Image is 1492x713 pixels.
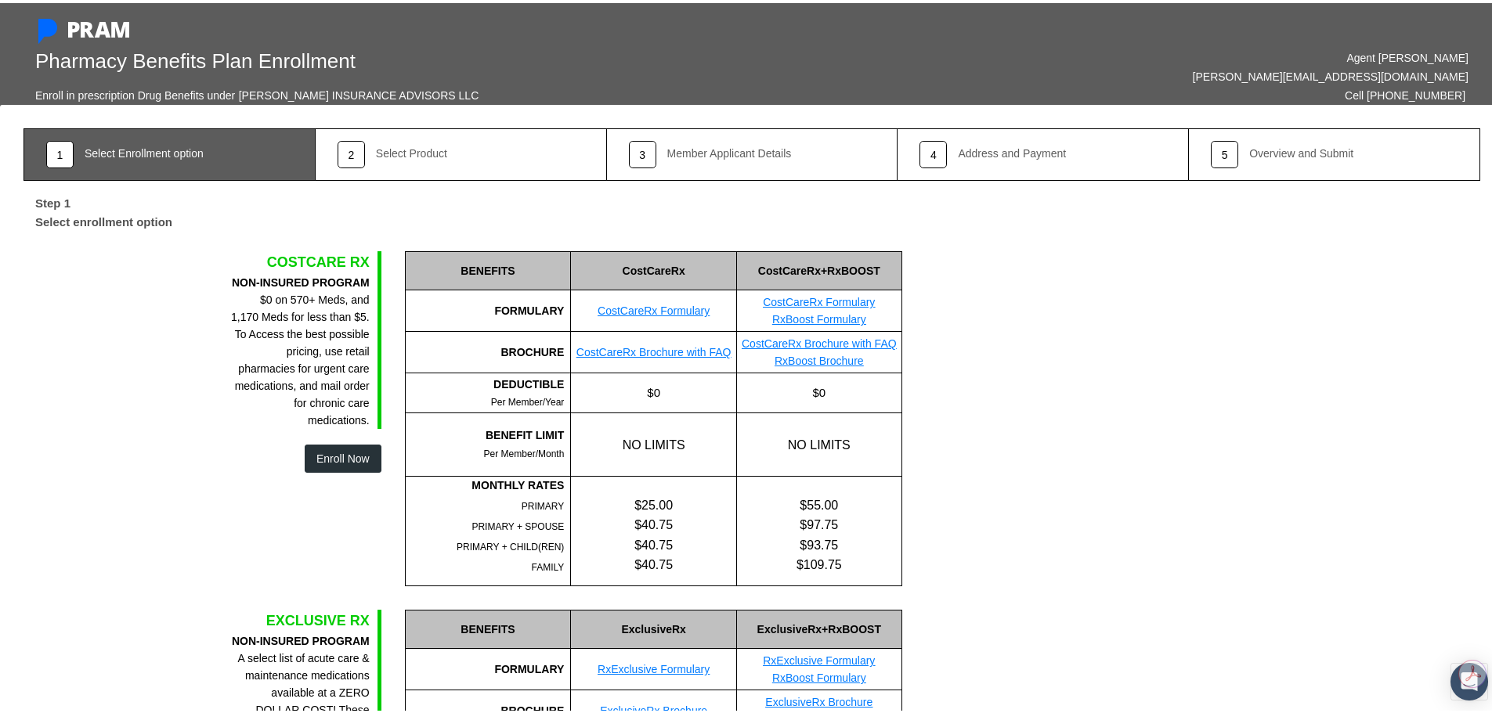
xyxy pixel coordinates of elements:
[736,607,901,646] div: ExclusiveRx+RxBOOST
[598,301,710,314] a: CostCareRx Formulary
[471,518,564,529] span: PRIMARY + SPOUSE
[305,441,381,470] button: Enroll Now
[737,512,901,531] div: $97.75
[742,334,897,347] a: CostCareRx Brochure with FAQ
[239,83,479,102] div: [PERSON_NAME] INSURANCE ADVISORS LLC
[522,498,564,509] span: PRIMARY
[736,248,901,287] div: CostCareRx+RxBOOST
[763,293,875,305] a: CostCareRx Formulary
[571,512,736,531] div: $40.75
[1249,145,1353,156] div: Overview and Submit
[231,248,370,270] div: COSTCARE RX
[765,693,872,705] a: ExclusiveRx Brochure
[764,45,1469,64] div: Agent [PERSON_NAME]
[491,394,565,405] span: Per Member/Year
[736,370,901,409] div: $0
[667,145,792,156] div: Member Applicant Details
[629,138,656,165] div: 3
[68,19,129,34] img: PRAM_20_x_78.png
[405,607,571,646] div: BENEFITS
[772,668,866,681] a: RxBoost Formulary
[570,248,736,287] div: CostCareRx
[598,660,710,672] a: RxExclusive Formulary
[484,445,565,456] span: Per Member/Month
[763,651,875,664] a: RxExclusive Formulary
[405,329,571,370] div: BROCHURE
[46,138,74,165] div: 1
[85,145,204,156] div: Select Enrollment option
[737,532,901,552] div: $93.75
[571,532,736,552] div: $40.75
[23,185,82,210] label: Step 1
[1450,660,1488,697] div: Open Intercom Messenger
[405,646,571,687] div: FORMULARY
[1345,83,1465,102] div: Cell [PHONE_NUMBER]
[958,145,1066,156] div: Address and Payment
[405,248,571,287] div: BENEFITS
[576,343,732,355] a: CostCareRx Brochure with FAQ
[919,138,947,165] div: 4
[571,552,736,571] div: $40.75
[457,538,564,549] span: PRIMARY + CHILD(REN)
[231,271,370,426] div: $0 on 570+ Meds, and 1,170 Meds for less than $5. To Access the best possible pricing, use retail...
[35,16,60,41] img: Pram Partner
[571,492,736,512] div: $25.00
[736,410,901,473] div: NO LIMITS
[35,83,235,102] div: Enroll in prescription Drug Benefits under
[406,373,565,390] div: DEDUCTIBLE
[405,287,571,329] div: FORMULARY
[35,46,740,70] h1: Pharmacy Benefits Plan Enrollment
[1211,138,1238,165] div: 5
[23,210,184,233] label: Select enrollment option
[775,351,864,364] a: RxBoost Brochure
[737,492,901,512] div: $55.00
[570,370,736,409] div: $0
[532,559,565,570] span: FAMILY
[570,607,736,646] div: ExclusiveRx
[764,64,1469,83] div: [PERSON_NAME][EMAIL_ADDRESS][DOMAIN_NAME]
[232,632,370,644] b: NON-INSURED PROGRAM
[231,607,370,628] div: EXCLUSIVE RX
[376,145,447,156] div: Select Product
[406,423,565,441] div: BENEFIT LIMIT
[232,273,370,286] b: NON-INSURED PROGRAM
[772,310,866,322] a: RxBoost Formulary
[737,552,901,571] div: $109.75
[570,410,736,473] div: NO LIMITS
[338,138,365,165] div: 2
[406,474,565,491] div: MONTHLY RATES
